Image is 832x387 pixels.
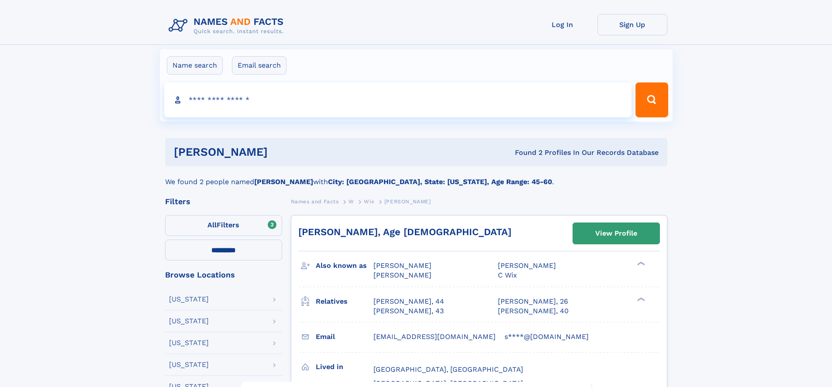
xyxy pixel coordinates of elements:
[498,306,569,316] a: [PERSON_NAME], 40
[174,147,391,158] h1: [PERSON_NAME]
[573,223,659,244] a: View Profile
[169,339,209,346] div: [US_STATE]
[165,271,282,279] div: Browse Locations
[373,297,444,306] a: [PERSON_NAME], 44
[316,294,373,309] h3: Relatives
[373,365,523,373] span: [GEOGRAPHIC_DATA], [GEOGRAPHIC_DATA]
[498,271,517,279] span: C Wix
[373,261,432,270] span: [PERSON_NAME]
[635,296,646,302] div: ❯
[498,297,568,306] a: [PERSON_NAME], 26
[167,56,223,75] label: Name search
[232,56,287,75] label: Email search
[364,196,374,207] a: Wix
[169,361,209,368] div: [US_STATE]
[316,329,373,344] h3: Email
[165,215,282,236] label: Filters
[384,199,431,205] span: [PERSON_NAME]
[373,332,496,341] span: [EMAIL_ADDRESS][DOMAIN_NAME]
[635,82,668,117] button: Search Button
[391,148,659,158] div: Found 2 Profiles In Our Records Database
[291,196,339,207] a: Names and Facts
[328,178,552,186] b: City: [GEOGRAPHIC_DATA], State: [US_STATE], Age Range: 45-60
[165,14,291,38] img: Logo Names and Facts
[595,223,637,243] div: View Profile
[169,318,209,325] div: [US_STATE]
[254,178,313,186] b: [PERSON_NAME]
[597,14,667,35] a: Sign Up
[635,261,646,267] div: ❯
[298,226,511,237] a: [PERSON_NAME], Age [DEMOGRAPHIC_DATA]
[349,199,354,205] span: W
[349,196,354,207] a: W
[316,360,373,374] h3: Lived in
[165,166,667,187] div: We found 2 people named with .
[373,271,432,279] span: [PERSON_NAME]
[169,296,209,303] div: [US_STATE]
[498,261,556,270] span: [PERSON_NAME]
[165,198,282,205] div: Filters
[207,221,217,229] span: All
[316,258,373,273] h3: Also known as
[528,14,597,35] a: Log In
[364,199,374,205] span: Wix
[164,82,632,117] input: search input
[373,306,444,316] a: [PERSON_NAME], 43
